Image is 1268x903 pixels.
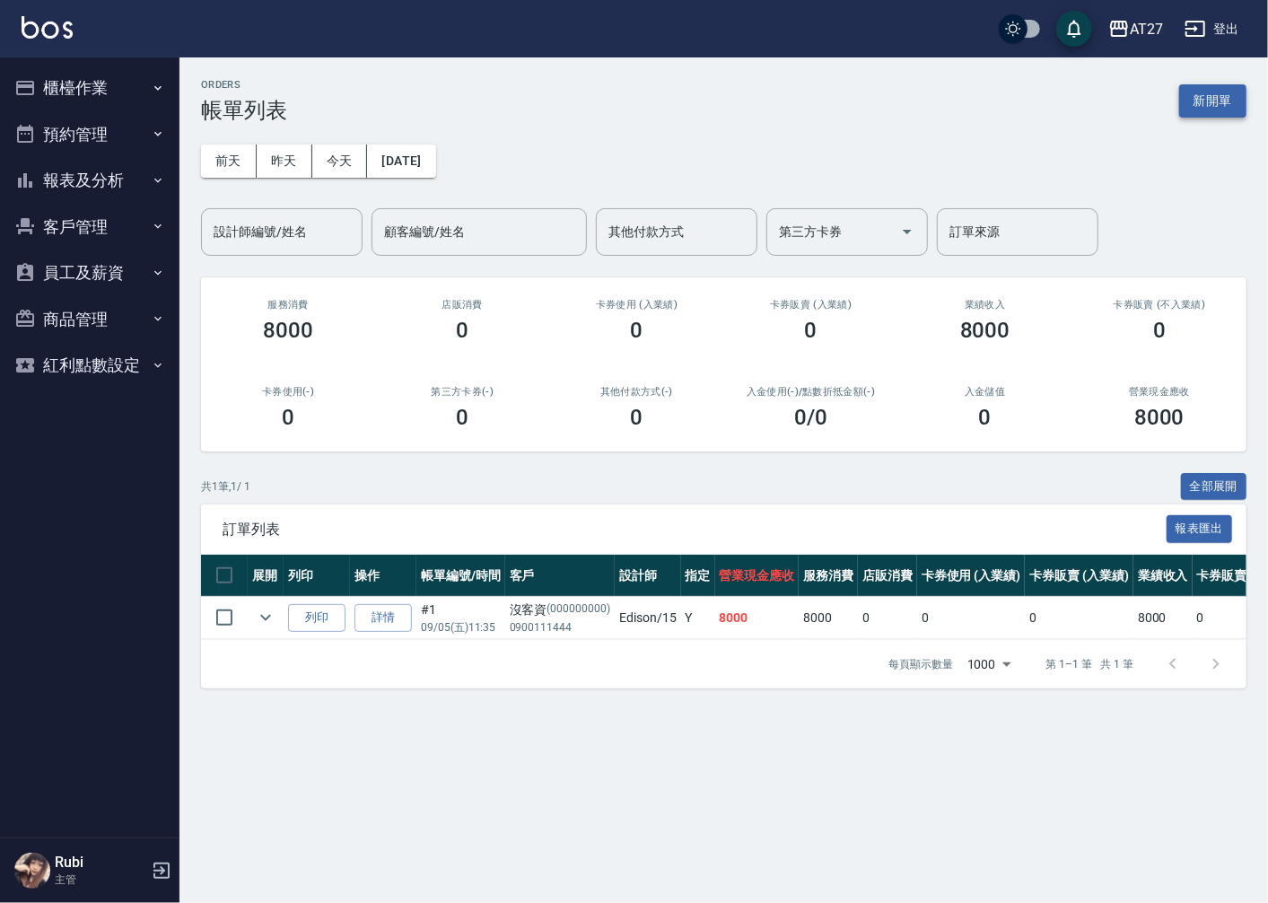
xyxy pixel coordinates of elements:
p: 09/05 (五) 11:35 [421,619,501,636]
button: 預約管理 [7,111,172,158]
h2: ORDERS [201,79,287,91]
th: 服務消費 [799,555,858,597]
button: 全部展開 [1181,473,1247,501]
h3: 0 [630,405,643,430]
p: 共 1 筆, 1 / 1 [201,478,250,495]
h2: 入金使用(-) /點數折抵金額(-) [745,386,876,398]
button: 前天 [201,145,257,178]
th: 店販消費 [858,555,917,597]
h3: 0 [282,405,294,430]
h2: 其他付款方式(-) [571,386,702,398]
h2: 卡券使用(-) [223,386,354,398]
a: 新開單 [1179,92,1246,109]
button: [DATE] [367,145,435,178]
h2: 第三方卡券(-) [397,386,528,398]
h5: Rubi [55,854,146,872]
th: 卡券販賣 (入業績) [1025,555,1133,597]
button: Open [893,217,922,246]
th: 卡券使用 (入業績) [917,555,1026,597]
button: AT27 [1101,11,1170,48]
button: 報表及分析 [7,157,172,204]
button: 列印 [288,604,345,632]
h2: 營業現金應收 [1094,386,1225,398]
button: 員工及薪資 [7,250,172,296]
h2: 店販消費 [397,299,528,311]
img: Logo [22,16,73,39]
h3: 0 /0 [794,405,827,430]
button: 登出 [1177,13,1246,46]
a: 詳情 [354,604,412,632]
th: 客戶 [505,555,615,597]
h3: 服務消費 [223,299,354,311]
th: 業績收入 [1133,555,1193,597]
td: 8000 [1133,597,1193,639]
h2: 卡券使用 (入業績) [571,299,702,311]
th: 操作 [350,555,416,597]
h3: 0 [456,318,468,343]
h2: 業績收入 [920,299,1051,311]
div: 1000 [960,640,1018,688]
th: 指定 [681,555,715,597]
img: Person [14,853,50,889]
td: 0 [858,597,917,639]
h3: 0 [630,318,643,343]
div: AT27 [1130,18,1163,40]
button: expand row [252,604,279,631]
div: 沒客資 [510,601,610,619]
h2: 入金儲值 [920,386,1051,398]
p: 主管 [55,872,146,888]
td: Y [681,597,715,639]
button: 新開單 [1179,84,1246,118]
p: 每頁顯示數量 [888,656,953,672]
p: 0900111444 [510,619,610,636]
span: 訂單列表 [223,521,1167,539]
button: save [1056,11,1092,47]
button: 客戶管理 [7,204,172,250]
h3: 8000 [1134,405,1185,430]
h3: 0 [805,318,818,343]
p: 第 1–1 筆 共 1 筆 [1046,656,1133,672]
td: 0 [917,597,1026,639]
h3: 帳單列表 [201,98,287,123]
td: Edison /15 [615,597,681,639]
button: 今天 [312,145,368,178]
td: 0 [1025,597,1133,639]
button: 商品管理 [7,296,172,343]
button: 昨天 [257,145,312,178]
button: 櫃檯作業 [7,65,172,111]
a: 報表匯出 [1167,520,1233,537]
button: 紅利點數設定 [7,342,172,389]
td: #1 [416,597,505,639]
th: 展開 [248,555,284,597]
h2: 卡券販賣 (不入業績) [1094,299,1225,311]
td: 8000 [715,597,800,639]
td: 8000 [799,597,858,639]
th: 帳單編號/時間 [416,555,505,597]
h3: 8000 [263,318,313,343]
th: 營業現金應收 [715,555,800,597]
th: 列印 [284,555,350,597]
h2: 卡券販賣 (入業績) [745,299,876,311]
h3: 0 [1153,318,1166,343]
button: 報表匯出 [1167,515,1233,543]
p: (000000000) [547,601,611,619]
h3: 0 [979,405,992,430]
h3: 0 [456,405,468,430]
th: 設計師 [615,555,681,597]
h3: 8000 [960,318,1010,343]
